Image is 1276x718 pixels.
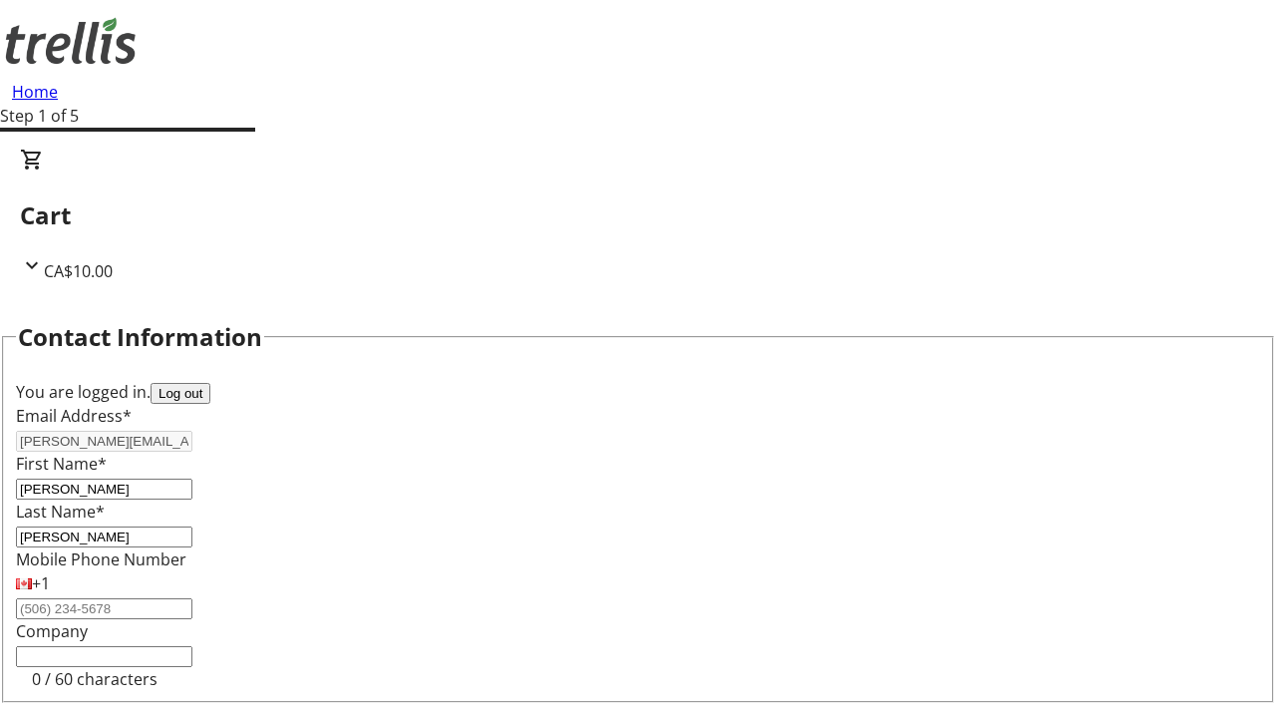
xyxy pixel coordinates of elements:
h2: Contact Information [18,319,262,355]
label: Last Name* [16,501,105,523]
label: Company [16,620,88,642]
button: Log out [151,383,210,404]
label: First Name* [16,453,107,475]
h2: Cart [20,197,1256,233]
label: Mobile Phone Number [16,548,186,570]
label: Email Address* [16,405,132,427]
div: You are logged in. [16,380,1260,404]
span: CA$10.00 [44,260,113,282]
div: CartCA$10.00 [20,148,1256,283]
tr-character-limit: 0 / 60 characters [32,668,158,690]
input: (506) 234-5678 [16,598,192,619]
